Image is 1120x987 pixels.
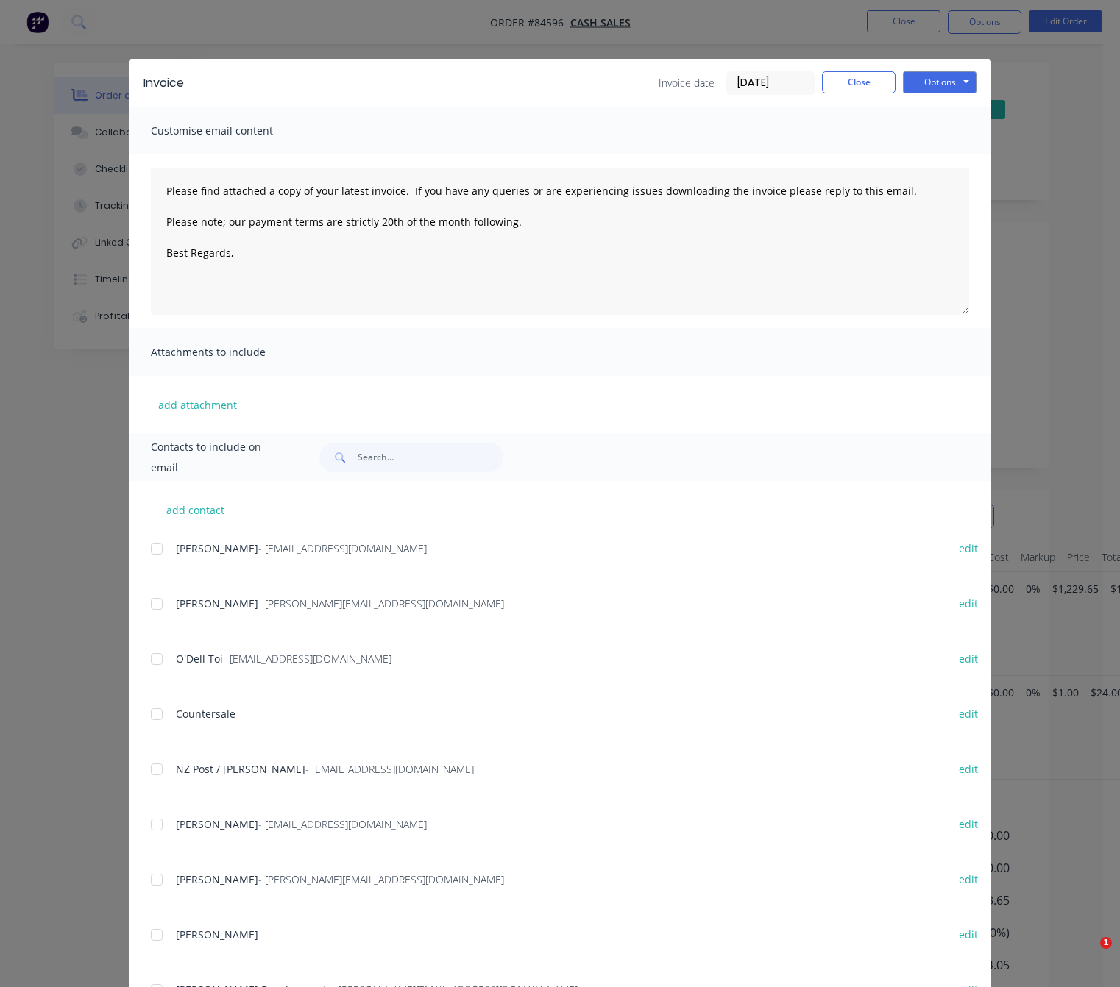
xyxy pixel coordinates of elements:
[950,814,987,834] button: edit
[143,74,184,92] div: Invoice
[950,538,987,558] button: edit
[950,869,987,889] button: edit
[151,393,244,416] button: add attachment
[223,652,391,666] span: - [EMAIL_ADDRESS][DOMAIN_NAME]
[151,121,313,141] span: Customise email content
[950,759,987,779] button: edit
[258,541,427,555] span: - [EMAIL_ADDRESS][DOMAIN_NAME]
[258,596,504,610] span: - [PERSON_NAME][EMAIL_ADDRESS][DOMAIN_NAME]
[950,704,987,724] button: edit
[176,927,258,941] span: [PERSON_NAME]
[258,872,504,886] span: - [PERSON_NAME][EMAIL_ADDRESS][DOMAIN_NAME]
[151,342,313,363] span: Attachments to include
[903,71,977,93] button: Options
[151,437,283,478] span: Contacts to include on email
[176,817,258,831] span: [PERSON_NAME]
[1100,937,1112,949] span: 1
[659,75,715,90] span: Invoice date
[950,649,987,669] button: edit
[176,707,235,721] span: Countersale
[1070,937,1105,972] iframe: Intercom live chat
[176,762,305,776] span: NZ Post / [PERSON_NAME]
[151,499,239,521] button: add contact
[950,924,987,944] button: edit
[950,594,987,613] button: edit
[176,652,223,666] span: O'Dell Toi
[176,872,258,886] span: [PERSON_NAME]
[358,443,503,472] input: Search...
[258,817,427,831] span: - [EMAIL_ADDRESS][DOMAIN_NAME]
[151,168,969,315] textarea: Please find attached a copy of your latest invoice. If you have any queries or are experiencing i...
[822,71,896,93] button: Close
[305,762,474,776] span: - [EMAIL_ADDRESS][DOMAIN_NAME]
[176,541,258,555] span: [PERSON_NAME]
[176,596,258,610] span: [PERSON_NAME]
